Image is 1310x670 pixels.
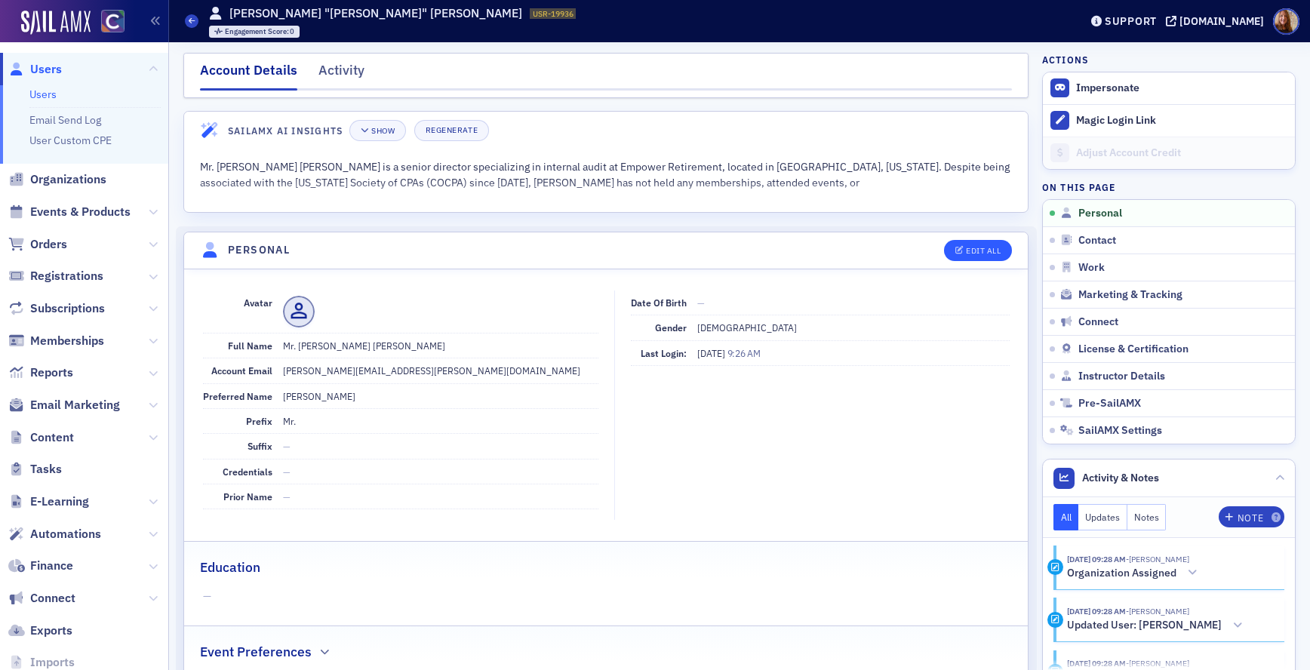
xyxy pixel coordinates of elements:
[1067,618,1248,634] button: Updated User: [PERSON_NAME]
[200,642,312,662] h2: Event Preferences
[1043,104,1295,137] button: Magic Login Link
[1067,658,1126,668] time: 10/3/2025 09:28 AM
[1067,565,1203,581] button: Organization Assigned
[8,461,62,478] a: Tasks
[30,461,62,478] span: Tasks
[414,120,489,141] button: Regenerate
[697,297,705,309] span: —
[631,297,687,309] span: Date of Birth
[8,171,106,188] a: Organizations
[1105,14,1157,28] div: Support
[1078,343,1189,356] span: License & Certification
[1078,370,1165,383] span: Instructor Details
[30,429,74,446] span: Content
[1166,16,1269,26] button: [DOMAIN_NAME]
[1238,514,1263,522] div: Note
[1273,8,1299,35] span: Profile
[8,590,75,607] a: Connect
[283,490,291,502] span: —
[966,247,1001,255] div: Edit All
[244,297,272,309] span: Avatar
[283,384,598,408] dd: [PERSON_NAME]
[29,113,101,127] a: Email Send Log
[8,526,101,542] a: Automations
[30,493,89,510] span: E-Learning
[1067,619,1222,632] h5: Updated User: [PERSON_NAME]
[1076,114,1287,128] div: Magic Login Link
[30,268,103,284] span: Registrations
[8,364,73,381] a: Reports
[229,5,522,22] h1: [PERSON_NAME] "[PERSON_NAME]" [PERSON_NAME]
[30,397,120,413] span: Email Marketing
[1078,424,1162,438] span: SailAMX Settings
[228,242,290,258] h4: Personal
[1078,207,1122,220] span: Personal
[248,440,272,452] span: Suffix
[8,204,131,220] a: Events & Products
[30,236,67,253] span: Orders
[697,347,727,359] span: [DATE]
[283,440,291,452] span: —
[1076,81,1139,95] button: Impersonate
[211,364,272,376] span: Account Email
[1126,606,1189,616] span: Sean O'Flaherty
[655,321,687,333] span: Gender
[30,171,106,188] span: Organizations
[533,8,574,19] span: USR-19936
[283,333,598,358] dd: Mr. [PERSON_NAME] [PERSON_NAME]
[8,300,105,317] a: Subscriptions
[1219,506,1284,527] button: Note
[30,590,75,607] span: Connect
[1067,606,1126,616] time: 10/3/2025 09:28 AM
[283,409,598,433] dd: Mr.
[29,134,112,147] a: User Custom CPE
[697,315,1010,340] dd: [DEMOGRAPHIC_DATA]
[1127,504,1167,530] button: Notes
[91,10,125,35] a: View Homepage
[8,429,74,446] a: Content
[1078,504,1127,530] button: Updates
[223,466,272,478] span: Credentials
[1126,658,1189,668] span: Sean O'Flaherty
[101,10,125,33] img: SailAMX
[8,61,62,78] a: Users
[8,397,120,413] a: Email Marketing
[283,466,291,478] span: —
[1126,554,1189,564] span: Sean O'Flaherty
[641,347,687,359] span: Last Login:
[1047,612,1063,628] div: Activity
[8,333,104,349] a: Memberships
[944,240,1012,261] button: Edit All
[1042,53,1089,66] h4: Actions
[29,88,57,101] a: Users
[209,26,300,38] div: Engagement Score: 0
[1078,288,1182,302] span: Marketing & Tracking
[1053,504,1079,530] button: All
[246,415,272,427] span: Prefix
[30,558,73,574] span: Finance
[1082,470,1159,486] span: Activity & Notes
[349,120,406,141] button: Show
[30,526,101,542] span: Automations
[1067,567,1176,580] h5: Organization Assigned
[228,124,343,137] h4: SailAMX AI Insights
[371,127,395,135] div: Show
[8,558,73,574] a: Finance
[228,340,272,352] span: Full Name
[1076,146,1287,160] div: Adjust Account Credit
[8,268,103,284] a: Registrations
[30,333,104,349] span: Memberships
[200,60,297,91] div: Account Details
[1047,559,1063,575] div: Activity
[1078,397,1141,410] span: Pre-SailAMX
[8,622,72,639] a: Exports
[1042,180,1296,194] h4: On this page
[1078,315,1118,329] span: Connect
[1078,261,1105,275] span: Work
[203,589,1010,604] span: —
[21,11,91,35] img: SailAMX
[200,558,260,577] h2: Education
[318,60,364,88] div: Activity
[1043,137,1295,169] a: Adjust Account Credit
[203,390,272,402] span: Preferred Name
